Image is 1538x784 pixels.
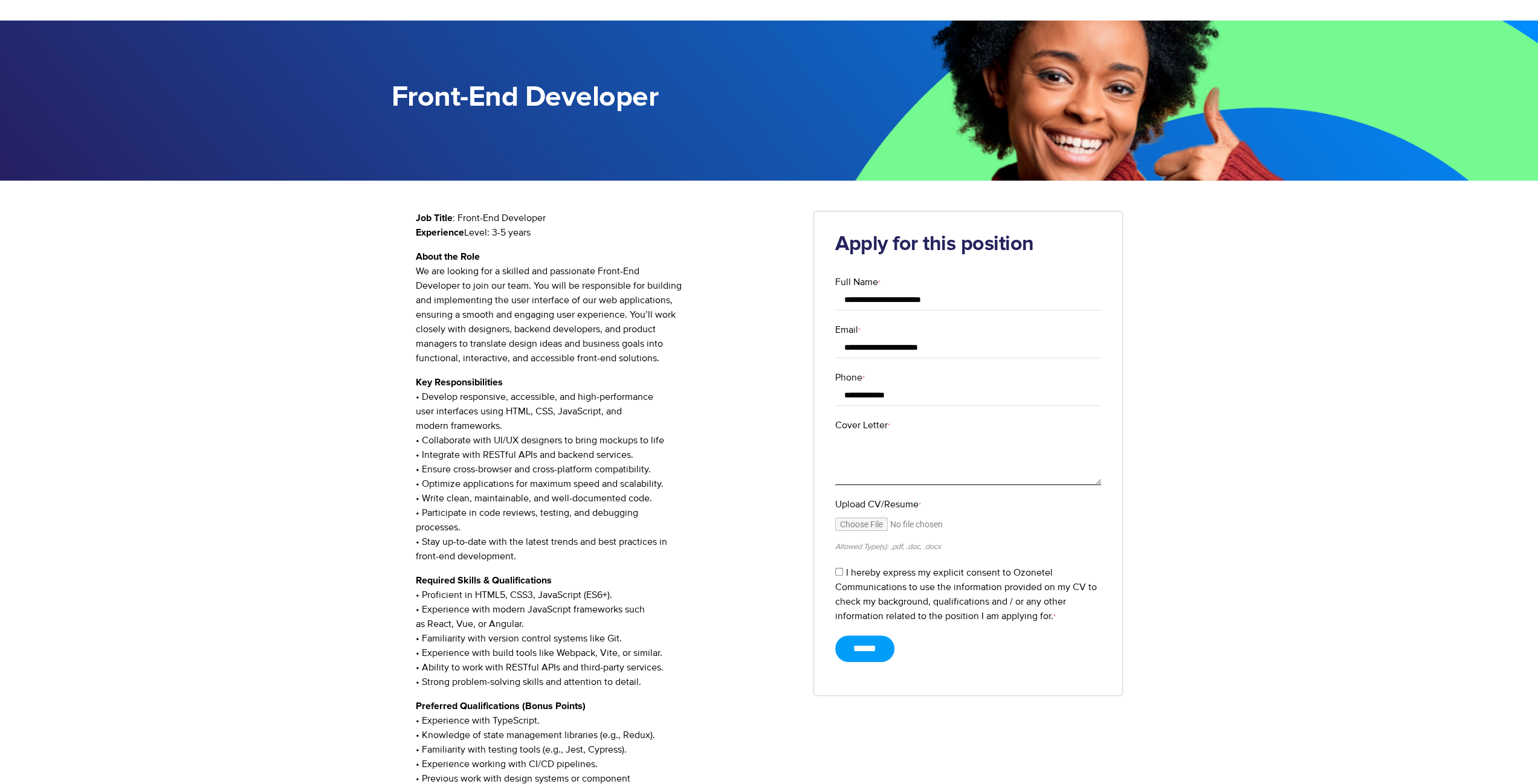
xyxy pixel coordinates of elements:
[835,275,1101,289] label: Full Name
[416,378,503,387] strong: Key Responsibilities
[416,249,796,365] p: We are looking for a skilled and passionate Front-End Developer to join our team. You will be res...
[835,233,1101,257] h2: Apply for this position
[416,573,796,689] p: • Proficient in HTML5, CSS3, JavaScript (ES6+). • Experience with modern JavaScript frameworks su...
[416,701,586,711] strong: Preferred Qualifications (Bonus Points)
[416,375,796,564] p: • Develop responsive, accessible, and high-performance user interfaces using HTML, CSS, JavaScrip...
[416,252,480,262] strong: About the Role
[416,228,464,237] strong: Experience
[835,418,1101,432] label: Cover Letter
[835,497,1101,512] label: Upload CV/Resume
[835,323,1101,337] label: Email
[416,213,453,223] strong: Job Title
[416,211,796,240] p: : Front-End Developer Level: 3-5 years
[835,542,941,551] small: Allowed Type(s): .pdf, .doc, .docx
[835,567,1097,622] label: I hereby express my explicit consent to Ozonetel Communications to use the information provided o...
[835,370,1101,385] label: Phone
[416,576,552,585] strong: Required Skills & Qualifications
[392,81,769,114] h1: Front-End Developer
